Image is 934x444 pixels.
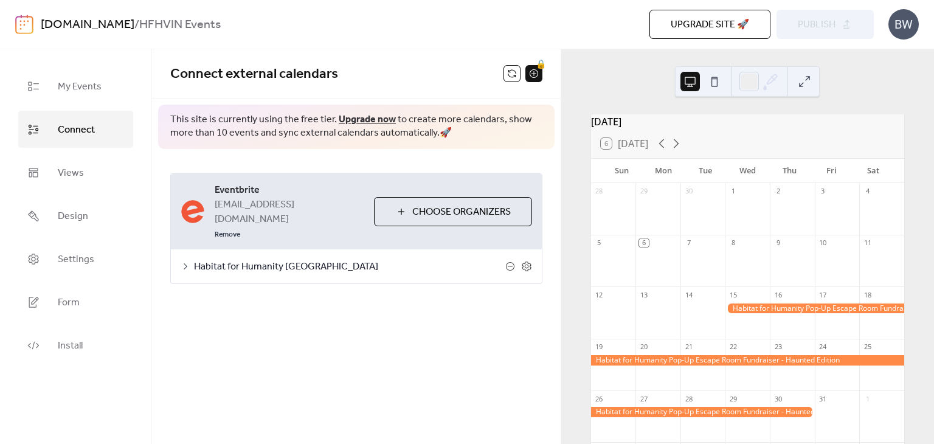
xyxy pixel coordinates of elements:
div: 3 [818,187,828,196]
span: Install [58,336,83,355]
div: 23 [773,342,783,352]
div: 18 [863,290,872,299]
div: Habitat for Humanity Pop-Up Escape Room Fundraiser - Haunted Edition [591,355,904,366]
div: 15 [728,290,738,299]
div: Tue [685,159,727,183]
div: 17 [818,290,828,299]
div: 8 [728,238,738,248]
div: 7 [684,238,693,248]
b: HFHVIN Events [139,13,221,36]
a: Form [18,283,133,321]
a: Upgrade now [339,110,396,129]
div: 13 [639,290,648,299]
span: Choose Organizers [412,205,511,220]
div: 20 [639,342,648,352]
div: Mon [643,159,685,183]
div: 14 [684,290,693,299]
span: Form [58,293,80,312]
a: Connect [18,111,133,148]
img: eventbrite [181,199,205,224]
span: Remove [215,230,240,240]
button: Upgrade site 🚀 [649,10,770,39]
div: 1 [728,187,738,196]
div: Fri [811,159,853,183]
div: 10 [818,238,828,248]
div: 29 [639,187,648,196]
span: Habitat for Humanity [GEOGRAPHIC_DATA] [194,260,505,274]
div: Thu [769,159,811,183]
div: BW [888,9,919,40]
div: 4 [863,187,872,196]
span: [EMAIL_ADDRESS][DOMAIN_NAME] [215,198,364,227]
div: 2 [773,187,783,196]
a: Views [18,154,133,191]
div: Wed [727,159,769,183]
div: 30 [684,187,693,196]
div: 1 [863,394,872,403]
button: Choose Organizers [374,197,532,226]
div: Sat [853,159,894,183]
a: Install [18,327,133,364]
span: Views [58,164,84,182]
div: 24 [818,342,828,352]
a: My Events [18,68,133,105]
div: 6 [639,238,648,248]
div: 22 [728,342,738,352]
div: Sun [601,159,643,183]
div: 27 [639,394,648,403]
a: Design [18,197,133,234]
div: 28 [595,187,604,196]
div: 25 [863,342,872,352]
a: [DOMAIN_NAME] [41,13,134,36]
span: Upgrade site 🚀 [671,18,749,32]
div: 9 [773,238,783,248]
div: 16 [773,290,783,299]
span: Design [58,207,88,226]
div: 12 [595,290,604,299]
span: This site is currently using the free tier. to create more calendars, show more than 10 events an... [170,113,542,140]
div: 30 [773,394,783,403]
span: My Events [58,77,102,96]
span: Connect external calendars [170,61,338,88]
b: / [134,13,139,36]
div: Habitat for Humanity Pop-Up Escape Room Fundraiser - Haunted Edition [725,304,904,314]
div: 26 [595,394,604,403]
span: Settings [58,250,94,269]
div: 29 [728,394,738,403]
div: 19 [595,342,604,352]
div: [DATE] [591,114,904,129]
div: 5 [595,238,604,248]
div: Habitat for Humanity Pop-Up Escape Room Fundraiser - Haunted Edition [591,407,815,417]
a: Settings [18,240,133,277]
div: 28 [684,394,693,403]
div: 21 [684,342,693,352]
img: logo [15,15,33,34]
span: Connect [58,120,95,139]
div: 11 [863,238,872,248]
span: Eventbrite [215,183,364,198]
div: 31 [818,394,828,403]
